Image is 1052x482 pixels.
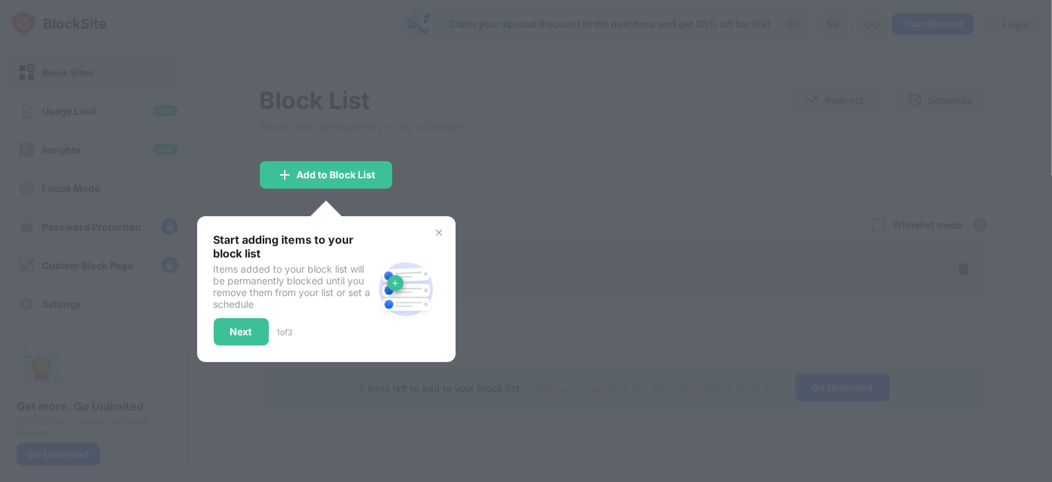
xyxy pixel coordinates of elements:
div: Start adding items to your block list [214,233,373,260]
div: Add to Block List [297,169,376,180]
div: 1 of 3 [277,327,293,337]
img: block-site.svg [373,256,439,322]
img: x-button.svg [434,227,445,238]
div: Items added to your block list will be permanently blocked until you remove them from your list o... [214,263,373,310]
div: Next [230,326,252,337]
